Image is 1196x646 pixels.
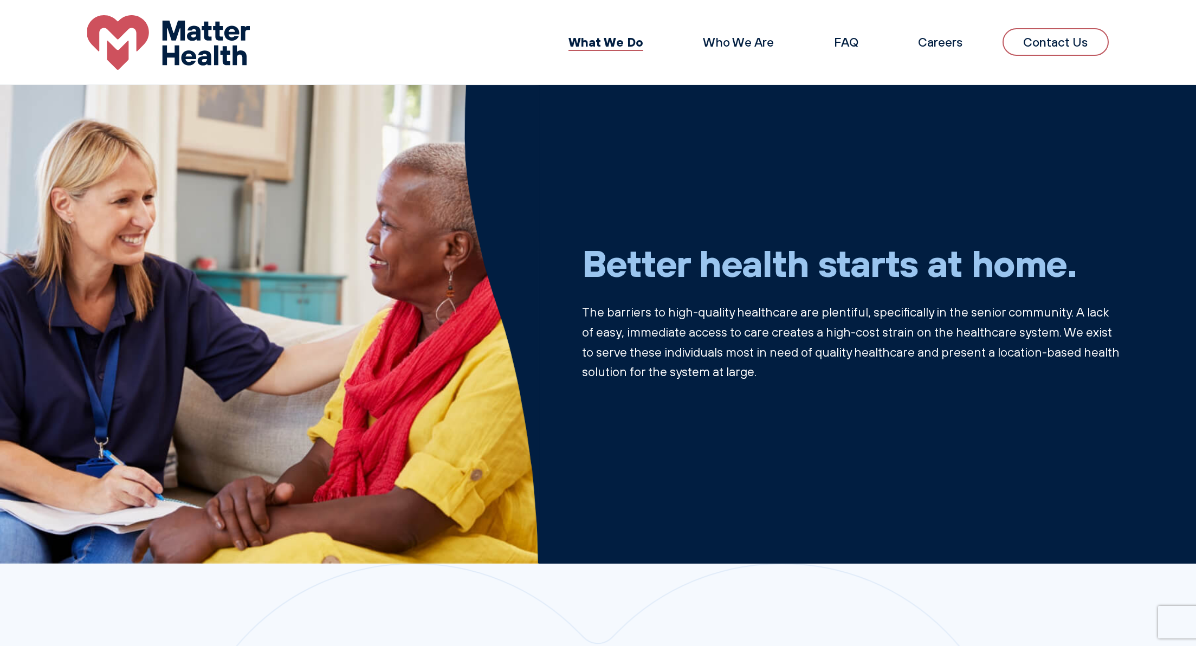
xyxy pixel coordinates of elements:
p: The barriers to high-quality healthcare are plentiful, specifically in the senior community. A la... [582,302,1121,382]
a: Who We Are [703,34,774,50]
a: Contact Us [1003,28,1109,56]
a: FAQ [834,34,858,50]
h1: Better health starts at home. [582,240,1121,285]
a: What We Do [568,34,643,50]
a: Careers [918,34,962,50]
